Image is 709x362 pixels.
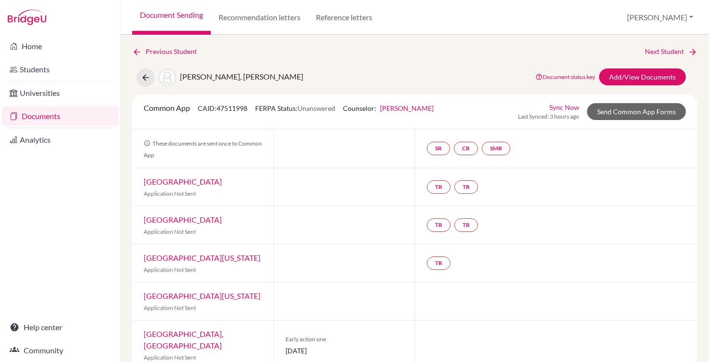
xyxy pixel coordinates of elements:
[454,180,478,194] a: TR
[298,104,335,112] span: Unanswered
[599,68,686,85] a: Add/View Documents
[144,140,262,159] span: These documents are sent once to Common App
[180,72,303,81] span: [PERSON_NAME], [PERSON_NAME]
[454,218,478,232] a: TR
[144,103,190,112] span: Common App
[380,104,434,112] a: [PERSON_NAME]
[2,107,118,126] a: Documents
[454,142,478,155] a: CR
[549,102,579,112] a: Sync Now
[2,341,118,360] a: Community
[343,104,434,112] span: Counselor:
[2,318,118,337] a: Help center
[623,8,697,27] button: [PERSON_NAME]
[132,46,205,57] a: Previous Student
[427,142,450,155] a: SR
[144,228,196,235] span: Application Not Sent
[144,329,223,350] a: [GEOGRAPHIC_DATA], [GEOGRAPHIC_DATA]
[144,177,222,186] a: [GEOGRAPHIC_DATA]
[286,346,403,356] span: [DATE]
[427,256,450,270] a: TR
[2,130,118,149] a: Analytics
[2,60,118,79] a: Students
[535,73,595,80] a: Document status key
[427,218,450,232] a: TR
[8,10,46,25] img: Bridge-U
[645,46,697,57] a: Next Student
[144,190,196,197] span: Application Not Sent
[144,354,196,361] span: Application Not Sent
[2,37,118,56] a: Home
[2,83,118,103] a: Universities
[427,180,450,194] a: TR
[144,253,260,262] a: [GEOGRAPHIC_DATA][US_STATE]
[144,304,196,311] span: Application Not Sent
[144,266,196,273] span: Application Not Sent
[198,104,247,112] span: CAID: 47511998
[286,335,403,344] span: Early action one
[255,104,335,112] span: FERPA Status:
[482,142,510,155] a: SMR
[144,291,260,300] a: [GEOGRAPHIC_DATA][US_STATE]
[144,215,222,224] a: [GEOGRAPHIC_DATA]
[518,112,579,121] span: Last Synced: 3 hours ago
[587,103,686,120] a: Send Common App Forms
